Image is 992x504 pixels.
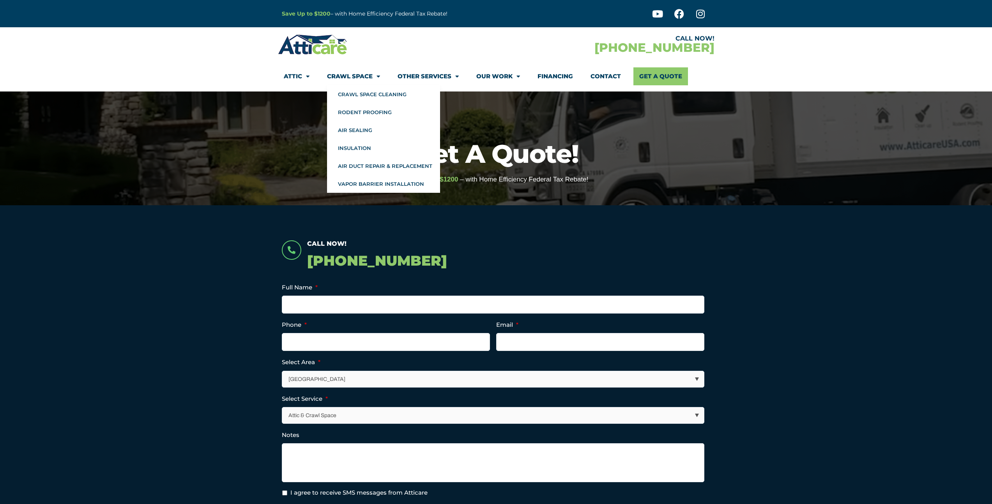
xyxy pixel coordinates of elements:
label: Notes [282,431,299,439]
a: Attic [284,67,309,85]
label: Select Service [282,395,328,403]
p: – with Home Efficiency Federal Tax Rebate! [282,9,534,18]
h1: Get A Quote! [4,141,988,166]
ul: Crawl Space [327,85,440,193]
a: Other Services [398,67,459,85]
a: Crawl Space [327,67,380,85]
label: Phone [282,321,307,329]
a: Contact [591,67,621,85]
label: Email [496,321,518,329]
a: Our Work [476,67,520,85]
a: Save Up to $1200 [282,10,331,17]
a: Air Duct Repair & Replacement [327,157,440,175]
a: Get A Quote [633,67,688,85]
a: Financing [538,67,573,85]
a: Vapor Barrier Installation [327,175,440,193]
a: Insulation [327,139,440,157]
span: Call Now! [307,240,347,247]
span: – with Home Efficiency Federal Tax Rebate! [460,176,588,183]
label: Select Area [282,358,320,366]
a: Rodent Proofing [327,103,440,121]
label: I agree to receive SMS messages from Atticare [290,488,428,497]
div: CALL NOW! [496,35,714,42]
a: Crawl Space Cleaning [327,85,440,103]
a: Air Sealing [327,121,440,139]
label: Full Name [282,284,318,291]
nav: Menu [284,67,709,85]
